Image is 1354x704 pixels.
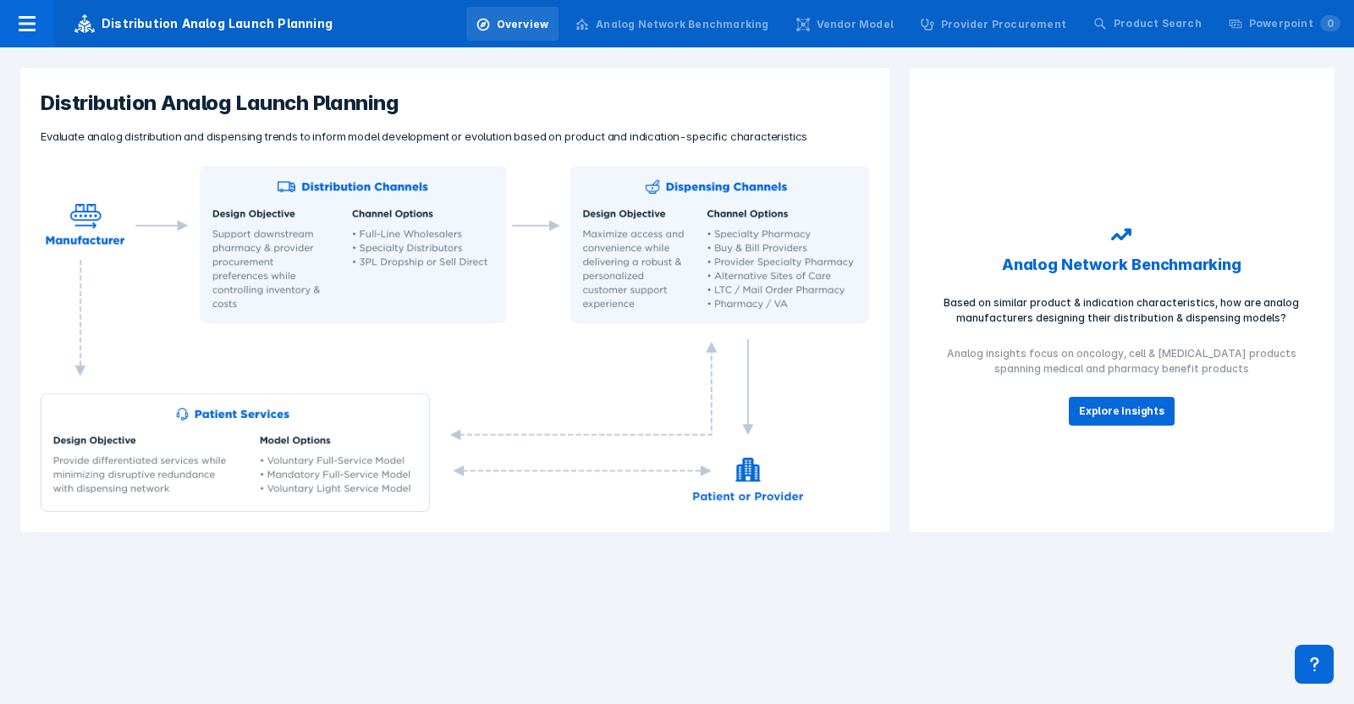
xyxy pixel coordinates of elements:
div: Overview [497,17,549,32]
span: 0 [1320,15,1340,31]
h2: Distribution Analog Launch Planning [41,88,869,118]
p: Analog insights focus on oncology, cell & [MEDICAL_DATA] products spanning medical and pharmacy b... [940,346,1303,377]
div: Product Search [1114,16,1202,31]
button: Explore Insights [1069,397,1175,426]
div: Analog Network Benchmarking [596,17,768,32]
span: Explore Insights [1079,404,1164,419]
a: Overview [466,7,559,41]
a: Vendor Model [786,7,904,41]
div: Provider Procurement [941,17,1066,32]
div: Vendor Model [817,17,894,32]
div: Contact Support [1295,645,1334,684]
div: Powerpoint [1249,16,1340,31]
a: Provider Procurement [911,7,1076,41]
a: Analog Network Benchmarking [565,7,779,41]
div: Evaluate analog distribution and dispensing trends to inform model development or evolution based... [41,129,869,146]
h4: Analog Network Benchmarking [992,245,1251,285]
img: Distribution Flowchart [41,166,869,512]
p: Based on similar product & indication characteristics, how are analog manufacturers designing the... [940,295,1303,326]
